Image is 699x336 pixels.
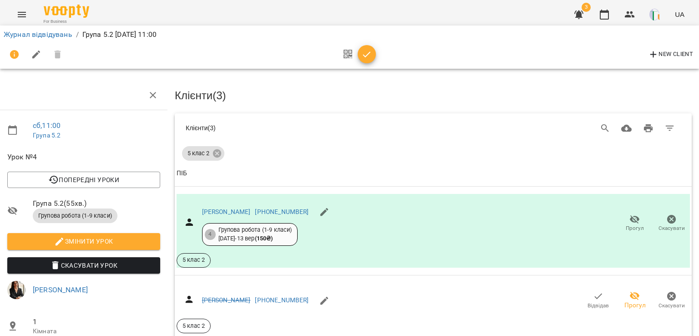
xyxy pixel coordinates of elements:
[648,49,693,60] span: New Client
[649,8,662,21] img: 9a1d62ba177fc1b8feef1f864f620c53.png
[255,235,273,242] b: ( 150 ₴ )
[582,3,591,12] span: 3
[255,208,309,215] a: [PHONE_NUMBER]
[15,260,153,271] span: Скасувати Урок
[638,117,659,139] button: Друк
[653,288,690,313] button: Скасувати
[7,172,160,188] button: Попередні уроки
[624,301,646,310] span: Прогул
[44,19,89,25] span: For Business
[594,117,616,139] button: Search
[7,152,160,163] span: Урок №4
[658,302,685,310] span: Скасувати
[76,29,79,40] li: /
[177,322,210,330] span: 5 клас 2
[659,117,681,139] button: Фільтр
[671,6,688,23] button: UA
[4,29,695,40] nav: breadcrumb
[33,316,160,327] span: 1
[616,211,653,236] button: Прогул
[33,121,61,130] a: сб , 11:00
[177,168,690,179] span: ПІБ
[33,198,160,209] span: Група 5.2 ( 55 хв. )
[626,224,644,232] span: Прогул
[186,123,405,132] div: Клієнти ( 3 )
[177,256,210,264] span: 5 клас 2
[33,327,160,336] p: Кімната
[218,226,292,243] div: Групова робота (1-9 класи) [DATE] - 13 вер
[15,174,153,185] span: Попередні уроки
[175,90,692,102] h3: Клієнти ( 3 )
[177,168,187,179] div: Sort
[7,281,25,299] img: 767302f1b9b7018f3e7d2d8cc4739cd7.jpg
[255,296,309,304] a: [PHONE_NUMBER]
[580,288,617,313] button: Відвідав
[658,224,685,232] span: Скасувати
[4,30,72,39] a: Журнал відвідувань
[182,146,224,161] div: 5 клас 2
[33,132,61,139] a: Група 5.2
[182,149,215,158] span: 5 клас 2
[11,4,33,25] button: Menu
[15,236,153,247] span: Змінити урок
[675,10,684,19] span: UA
[7,233,160,249] button: Змінити урок
[617,288,653,313] button: Прогул
[646,47,695,62] button: New Client
[33,212,117,220] span: Групова робота (1-9 класи)
[202,208,251,215] a: [PERSON_NAME]
[653,211,690,236] button: Скасувати
[44,5,89,18] img: Voopty Logo
[33,285,88,294] a: [PERSON_NAME]
[82,29,157,40] p: Група 5.2 [DATE] 11:00
[7,257,160,274] button: Скасувати Урок
[175,113,692,143] div: Table Toolbar
[202,296,251,304] a: [PERSON_NAME]
[205,229,216,240] div: 4
[177,168,187,179] div: ПІБ
[616,117,638,139] button: Завантажити CSV
[588,302,609,310] span: Відвідав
